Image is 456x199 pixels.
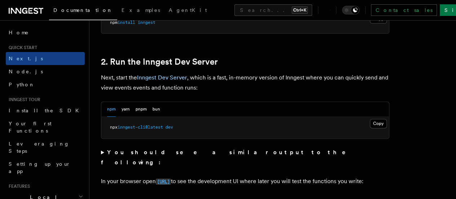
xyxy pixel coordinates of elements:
[6,65,85,78] a: Node.js
[9,69,43,74] span: Node.js
[110,125,118,130] span: npx
[6,78,85,91] a: Python
[9,108,83,113] span: Install the SDK
[156,178,171,185] code: [URL]
[156,178,171,185] a: [URL]
[137,74,187,81] a: Inngest Dev Server
[121,7,160,13] span: Examples
[6,117,85,137] a: Your first Functions
[6,137,85,157] a: Leveraging Steps
[101,176,389,187] p: In your browser open to see the development UI where later you will test the functions you write:
[117,2,164,20] a: Examples
[9,82,35,87] span: Python
[234,4,312,16] button: Search...Ctrl+K
[9,56,43,61] span: Next.js
[6,183,30,189] span: Features
[164,2,211,20] a: AgentKit
[371,4,437,16] a: Contact sales
[152,102,160,117] button: bun
[118,20,135,25] span: install
[107,102,116,117] button: npm
[6,157,85,178] a: Setting up your app
[165,125,173,130] span: dev
[136,102,147,117] button: pnpm
[6,104,85,117] a: Install the SDK
[118,125,163,130] span: inngest-cli@latest
[169,7,207,13] span: AgentKit
[9,29,29,36] span: Home
[101,147,389,168] summary: You should see a similar output to the following:
[292,7,308,14] kbd: Ctrl+K
[342,6,359,14] button: Toggle dark mode
[370,119,387,128] button: Copy
[9,121,52,134] span: Your first Functions
[101,149,356,166] strong: You should see a similar output to the following:
[110,20,118,25] span: npm
[138,20,155,25] span: inngest
[49,2,117,20] a: Documentation
[6,26,85,39] a: Home
[53,7,113,13] span: Documentation
[6,45,37,51] span: Quick start
[121,102,130,117] button: yarn
[101,57,218,67] a: 2. Run the Inngest Dev Server
[9,161,71,174] span: Setting up your app
[6,52,85,65] a: Next.js
[6,97,40,103] span: Inngest tour
[9,141,70,154] span: Leveraging Steps
[101,73,389,93] p: Next, start the , which is a fast, in-memory version of Inngest where you can quickly send and vi...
